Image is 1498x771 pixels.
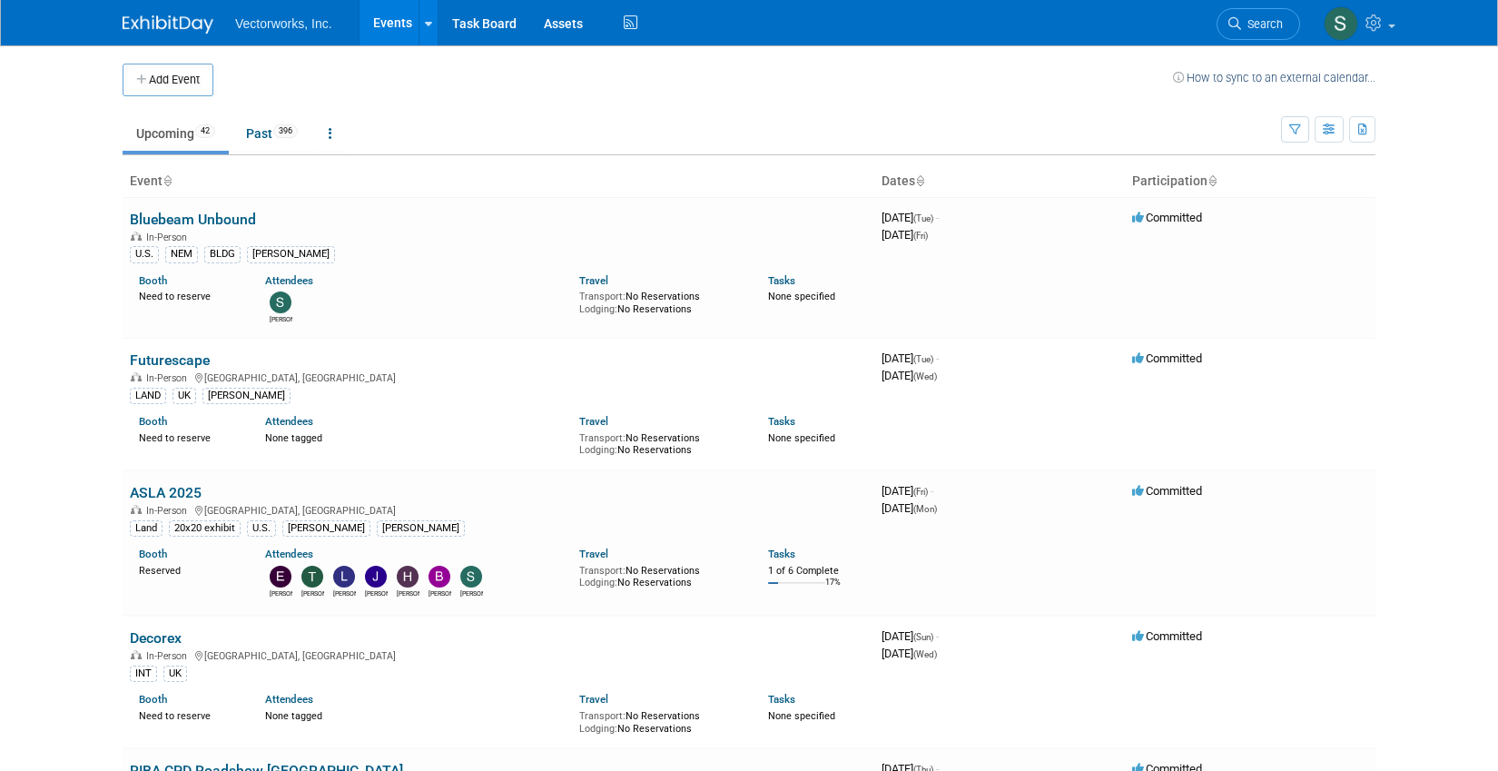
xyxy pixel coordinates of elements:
a: Attendees [265,415,313,428]
span: Lodging: [579,444,617,456]
img: Eric Gilbey [270,566,291,588]
th: Event [123,166,874,197]
span: Committed [1132,351,1202,365]
span: - [936,211,939,224]
img: Henry Amogu [397,566,419,588]
span: Transport: [579,291,626,302]
a: Decorex [130,629,182,647]
div: UK [172,388,196,404]
a: Tasks [768,415,795,428]
a: Upcoming42 [123,116,229,151]
a: Booth [139,548,167,560]
span: [DATE] [882,484,933,498]
a: Tasks [768,274,795,287]
div: INT [130,666,157,682]
img: ExhibitDay [123,15,213,34]
a: Travel [579,693,608,706]
a: Sort by Start Date [915,173,924,188]
div: Need to reserve [139,429,238,445]
span: (Wed) [913,649,937,659]
span: None specified [768,432,835,444]
span: - [931,484,933,498]
div: No Reservations No Reservations [579,287,741,315]
img: In-Person Event [131,232,142,241]
div: [PERSON_NAME] [202,388,291,404]
div: Lee Draminski [333,588,356,598]
span: Transport: [579,432,626,444]
a: Tasks [768,693,795,706]
img: Jennifer Niziolek [365,566,387,588]
span: [DATE] [882,647,937,660]
a: Booth [139,274,167,287]
div: U.S. [247,520,276,537]
span: Transport: [579,710,626,722]
img: Sarah Walker [270,292,291,313]
a: Travel [579,415,608,428]
img: In-Person Event [131,372,142,381]
div: 20x20 exhibit [169,520,241,537]
a: Attendees [265,548,313,560]
span: Search [1241,17,1283,31]
div: 1 of 6 Complete [768,565,867,578]
div: UK [163,666,187,682]
div: [GEOGRAPHIC_DATA], [GEOGRAPHIC_DATA] [130,370,867,384]
span: Vectorworks, Inc. [235,16,332,31]
div: [PERSON_NAME] [282,520,370,537]
span: (Mon) [913,504,937,514]
a: Sort by Participation Type [1207,173,1217,188]
span: In-Person [146,505,192,517]
a: Travel [579,274,608,287]
img: Lee Draminski [333,566,355,588]
div: Sarah Walker [270,313,292,324]
div: No Reservations No Reservations [579,707,741,735]
a: Tasks [768,548,795,560]
span: In-Person [146,372,192,384]
span: 396 [273,124,298,138]
a: Travel [579,548,608,560]
div: None tagged [265,707,567,723]
a: Bluebeam Unbound [130,211,256,228]
div: Jennifer Niziolek [365,588,388,598]
a: ASLA 2025 [130,484,202,501]
div: Eric Gilbey [270,588,292,598]
span: (Wed) [913,371,937,381]
span: In-Person [146,232,192,243]
div: Shauna Bruno [460,588,483,598]
span: (Tue) [913,213,933,223]
div: [PERSON_NAME] [247,246,335,262]
span: - [936,351,939,365]
div: Land [130,520,163,537]
span: [DATE] [882,228,928,242]
span: [DATE] [882,211,939,224]
img: In-Person Event [131,505,142,514]
a: Booth [139,693,167,706]
span: [DATE] [882,351,939,365]
div: NEM [165,246,198,262]
span: (Fri) [913,231,928,241]
a: Past396 [232,116,311,151]
img: Bryan Goff [429,566,450,588]
a: Futurescape [130,351,210,369]
span: Committed [1132,629,1202,643]
div: BLDG [204,246,241,262]
div: Henry Amogu [397,588,419,598]
span: [DATE] [882,369,937,382]
a: Attendees [265,274,313,287]
div: No Reservations No Reservations [579,561,741,589]
span: Lodging: [579,723,617,735]
div: U.S. [130,246,159,262]
td: 17% [825,578,841,602]
span: [DATE] [882,501,937,515]
div: [GEOGRAPHIC_DATA], [GEOGRAPHIC_DATA] [130,647,867,662]
span: 42 [195,124,215,138]
img: In-Person Event [131,650,142,659]
a: Booth [139,415,167,428]
div: Tony Kostreski [301,588,324,598]
span: Lodging: [579,577,617,588]
span: In-Person [146,650,192,662]
th: Dates [874,166,1125,197]
div: Reserved [139,561,238,578]
a: Attendees [265,693,313,706]
a: Search [1217,8,1300,40]
span: (Tue) [913,354,933,364]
